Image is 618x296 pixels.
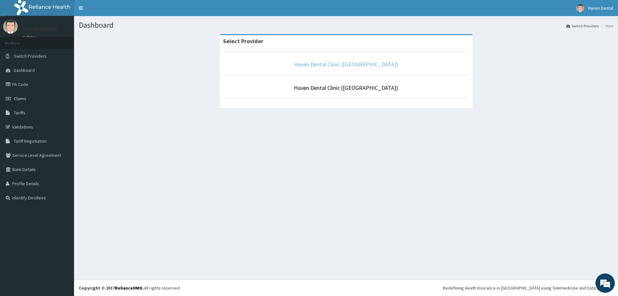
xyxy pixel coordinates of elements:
[443,285,613,291] div: Redefining Heath Insurance in [GEOGRAPHIC_DATA] using Telemedicine and Data Science!
[74,280,618,296] footer: All rights reserved.
[566,23,599,29] a: Switch Providers
[14,138,47,144] span: Tariff Negotiation
[14,67,35,73] span: Dashboard
[588,5,613,11] span: Haven Dental
[14,53,47,59] span: Switch Providers
[14,110,25,116] span: Tariffs
[79,285,144,291] strong: Copyright © 2017 .
[23,26,57,32] p: Haven Dental
[14,96,26,101] span: Claims
[599,23,613,29] li: Here
[3,19,18,34] img: User Image
[294,84,398,91] a: Haven Dental Clinic ([GEOGRAPHIC_DATA])
[223,37,263,45] strong: Select Provider
[294,61,398,68] a: Haven Dental Clinic ([GEOGRAPHIC_DATA])
[115,285,143,291] a: RelianceHMO
[79,21,613,29] h1: Dashboard
[23,35,38,40] a: Online
[576,4,584,12] img: User Image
